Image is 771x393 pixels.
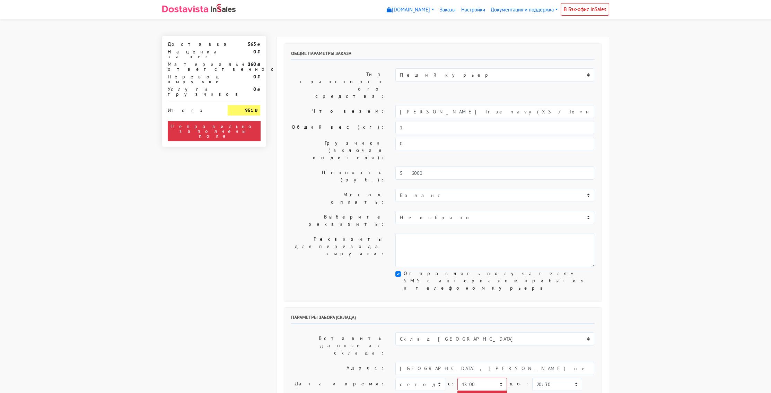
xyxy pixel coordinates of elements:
[286,211,391,230] label: Выберите реквизиты:
[291,315,595,324] h6: Параметры забора (склада)
[286,189,391,208] label: Метод оплаты:
[168,121,261,141] div: Неправильно заполнены поля
[286,68,391,102] label: Тип транспортного средства:
[248,41,256,47] strong: 563
[211,4,236,12] img: InSales
[488,3,561,17] a: Документация и поддержка
[458,3,488,17] a: Настройки
[384,3,437,17] a: [DOMAIN_NAME]
[253,74,256,80] strong: 0
[286,166,391,186] label: Ценность (руб.):
[286,233,391,267] label: Реквизиты для перевода выручки:
[163,87,223,96] div: Услуги грузчиков
[163,49,223,59] div: Наценка за вес
[286,362,391,375] label: Адрес:
[561,3,609,16] a: В Бэк-офис InSales
[448,378,455,390] label: c:
[291,51,595,60] h6: Общие параметры заказа
[248,61,256,67] strong: 260
[510,378,529,390] label: до:
[253,49,256,55] strong: 0
[168,105,218,113] div: Итого
[163,62,223,71] div: Материальная ответственность
[404,270,594,292] label: Отправлять получателям SMS с интервалом прибытия и телефоном курьера
[286,137,391,164] label: Грузчики (включая водителя):
[286,332,391,359] label: Вставить данные из склада:
[162,6,208,12] img: Dostavista - срочная курьерская служба доставки
[253,86,256,92] strong: 0
[437,3,458,17] a: Заказы
[163,42,223,46] div: Доставка
[286,121,391,134] label: Общий вес (кг):
[163,74,223,84] div: Перевод выручки
[245,107,253,113] strong: 951
[286,105,391,118] label: Что везем:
